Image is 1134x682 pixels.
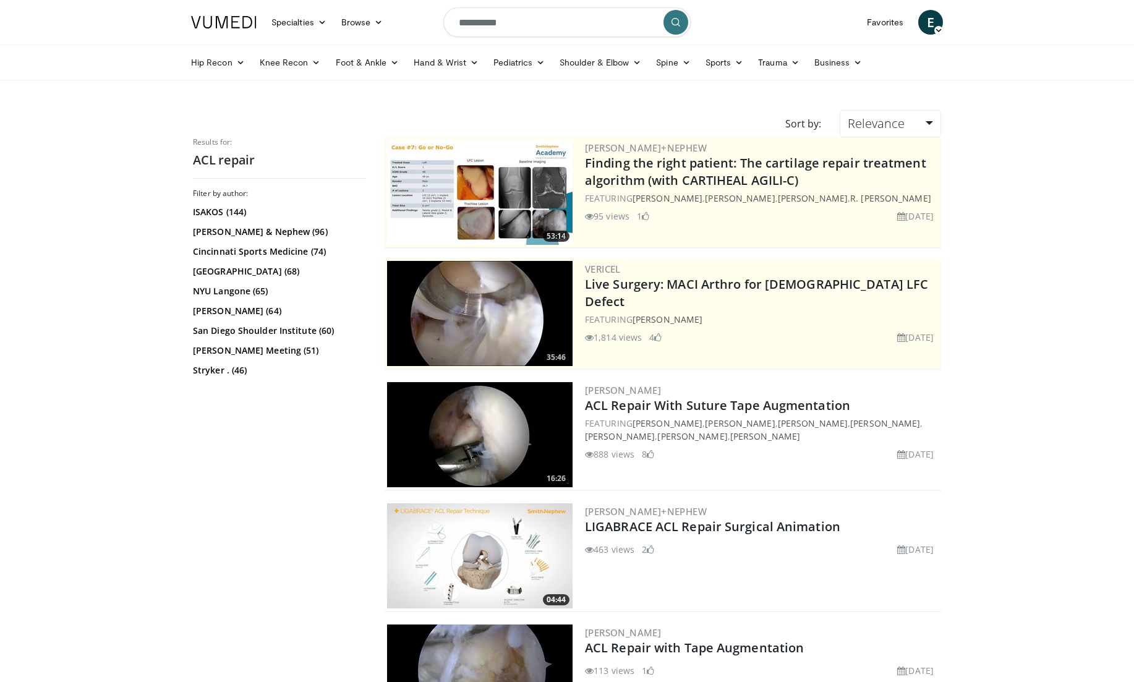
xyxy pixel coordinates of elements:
img: VuMedi Logo [191,16,257,28]
a: [PERSON_NAME] [705,417,775,429]
a: LIGABRACE ACL Repair Surgical Animation [585,518,840,535]
h2: ACL repair [193,152,366,168]
a: Cincinnati Sports Medicine (74) [193,245,363,258]
a: Shoulder & Elbow [552,50,649,75]
li: [DATE] [897,543,934,556]
div: FEATURING , , , [585,192,939,205]
a: [PERSON_NAME]+Nephew [585,142,707,154]
a: ISAKOS (144) [193,206,363,218]
span: 53:14 [543,231,569,242]
a: [PERSON_NAME] [633,313,702,325]
a: [PERSON_NAME] [778,417,848,429]
a: Relevance [840,110,941,137]
a: [PERSON_NAME] [850,417,920,429]
li: 1,814 views [585,331,642,344]
li: 4 [649,331,662,344]
img: eb023345-1e2d-4374-a840-ddbc99f8c97c.300x170_q85_crop-smart_upscale.jpg [387,261,573,366]
a: 16:26 [387,382,573,487]
a: Hand & Wrist [406,50,486,75]
a: [PERSON_NAME] Meeting (51) [193,344,363,357]
p: Results for: [193,137,366,147]
a: 53:14 [387,140,573,245]
a: [PERSON_NAME] [778,192,848,204]
a: 35:46 [387,261,573,366]
a: Foot & Ankle [328,50,407,75]
a: [PERSON_NAME] [633,192,702,204]
span: 35:46 [543,352,569,363]
li: 113 views [585,664,634,677]
div: Sort by: [776,110,830,137]
a: Pediatrics [486,50,552,75]
a: [PERSON_NAME] [730,430,800,442]
a: E [918,10,943,35]
span: 16:26 [543,473,569,484]
li: 8 [642,448,654,461]
a: [PERSON_NAME] & Nephew (96) [193,226,363,238]
li: 888 views [585,448,634,461]
li: 95 views [585,210,629,223]
a: NYU Langone (65) [193,285,363,297]
a: 04:44 [387,503,573,608]
a: Spine [649,50,697,75]
li: [DATE] [897,448,934,461]
a: [PERSON_NAME] [585,430,655,442]
li: 463 views [585,543,634,556]
a: ACL Repair With Suture Tape Augmentation [585,397,850,414]
a: ACL Repair with Tape Augmentation [585,639,804,656]
a: [PERSON_NAME] (64) [193,305,363,317]
div: FEATURING [585,313,939,326]
a: Live Surgery: MACI Arthro for [DEMOGRAPHIC_DATA] LFC Defect [585,276,928,310]
img: 776847af-3f42-4dea-84f5-8d470f0e35de.300x170_q85_crop-smart_upscale.jpg [387,382,573,487]
input: Search topics, interventions [443,7,691,37]
a: Vericel [585,263,621,275]
a: Favorites [859,10,911,35]
a: Hip Recon [184,50,252,75]
a: Browse [334,10,391,35]
li: 2 [642,543,654,556]
div: FEATURING , , , , , , [585,417,939,443]
a: Stryker . (46) [193,364,363,377]
li: [DATE] [897,331,934,344]
img: 2894c166-06ea-43da-b75e-3312627dae3b.300x170_q85_crop-smart_upscale.jpg [387,140,573,245]
a: [PERSON_NAME]+Nephew [585,505,707,518]
span: 04:44 [543,594,569,605]
a: [PERSON_NAME] [585,626,661,639]
a: [PERSON_NAME] [705,192,775,204]
a: San Diego Shoulder Institute (60) [193,325,363,337]
img: 9282cbf3-48cf-49d7-abef-ea08f7b20bf3.300x170_q85_crop-smart_upscale.jpg [387,503,573,608]
a: Sports [698,50,751,75]
a: [PERSON_NAME] [633,417,702,429]
a: Specialties [264,10,334,35]
li: 1 [642,664,654,677]
a: Finding the right patient: The cartilage repair treatment algorithm (with CARTIHEAL AGILI-C) [585,155,926,189]
a: Knee Recon [252,50,328,75]
span: Relevance [848,115,905,132]
a: [PERSON_NAME] [657,430,727,442]
a: Business [807,50,870,75]
a: [GEOGRAPHIC_DATA] (68) [193,265,363,278]
li: 1 [637,210,649,223]
li: [DATE] [897,664,934,677]
li: [DATE] [897,210,934,223]
a: R. [PERSON_NAME] [850,192,931,204]
h3: Filter by author: [193,189,366,198]
a: Trauma [751,50,807,75]
a: [PERSON_NAME] [585,384,661,396]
